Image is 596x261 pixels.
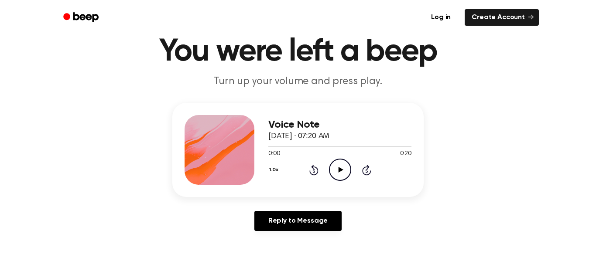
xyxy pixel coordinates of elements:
[268,149,280,159] span: 0:00
[254,211,342,231] a: Reply to Message
[422,7,459,27] a: Log in
[130,75,466,89] p: Turn up your volume and press play.
[268,163,281,177] button: 1.0x
[465,9,539,26] a: Create Account
[268,119,411,131] h3: Voice Note
[75,36,521,68] h1: You were left a beep
[268,132,329,140] span: [DATE] · 07:20 AM
[57,9,106,26] a: Beep
[400,149,411,159] span: 0:20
